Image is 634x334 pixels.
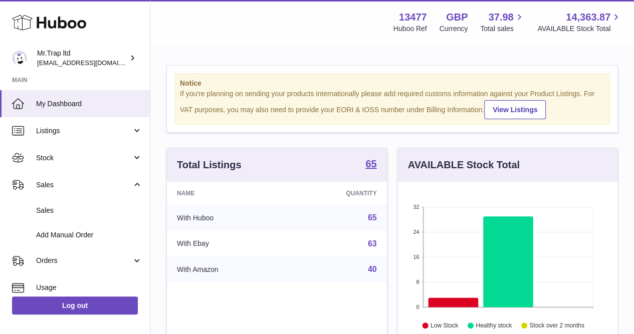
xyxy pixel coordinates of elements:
[488,11,513,24] span: 37.98
[480,11,525,34] a: 37.98 Total sales
[537,11,622,34] a: 14,363.87 AVAILABLE Stock Total
[167,231,287,257] td: With Ebay
[393,24,427,34] div: Huboo Ref
[416,279,419,285] text: 8
[36,180,132,190] span: Sales
[399,11,427,24] strong: 13477
[368,265,377,273] a: 40
[37,59,147,67] span: [EMAIL_ADDRESS][DOMAIN_NAME]
[480,24,525,34] span: Total sales
[167,205,287,231] td: With Huboo
[36,256,132,265] span: Orders
[177,158,242,172] h3: Total Listings
[167,256,287,282] td: With Amazon
[36,153,132,163] span: Stock
[180,79,604,88] strong: Notice
[36,126,132,136] span: Listings
[413,254,419,260] text: 16
[287,182,387,205] th: Quantity
[476,322,512,329] text: Healthy stock
[566,11,610,24] span: 14,363.87
[180,89,604,119] div: If you're planning on sending your products internationally please add required customs informati...
[484,100,546,119] a: View Listings
[413,229,419,235] text: 24
[440,24,468,34] div: Currency
[408,158,520,172] h3: AVAILABLE Stock Total
[37,49,127,68] div: Mr.Trap ltd
[36,99,142,109] span: My Dashboard
[446,11,468,24] strong: GBP
[36,283,142,292] span: Usage
[430,322,458,329] text: Low Stock
[368,239,377,248] a: 63
[36,230,142,240] span: Add Manual Order
[12,51,27,66] img: office@grabacz.eu
[368,213,377,222] a: 65
[365,159,376,171] a: 65
[529,322,584,329] text: Stock over 2 months
[365,159,376,169] strong: 65
[537,24,622,34] span: AVAILABLE Stock Total
[416,304,419,310] text: 0
[413,204,419,210] text: 32
[167,182,287,205] th: Name
[36,206,142,215] span: Sales
[12,296,138,314] a: Log out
